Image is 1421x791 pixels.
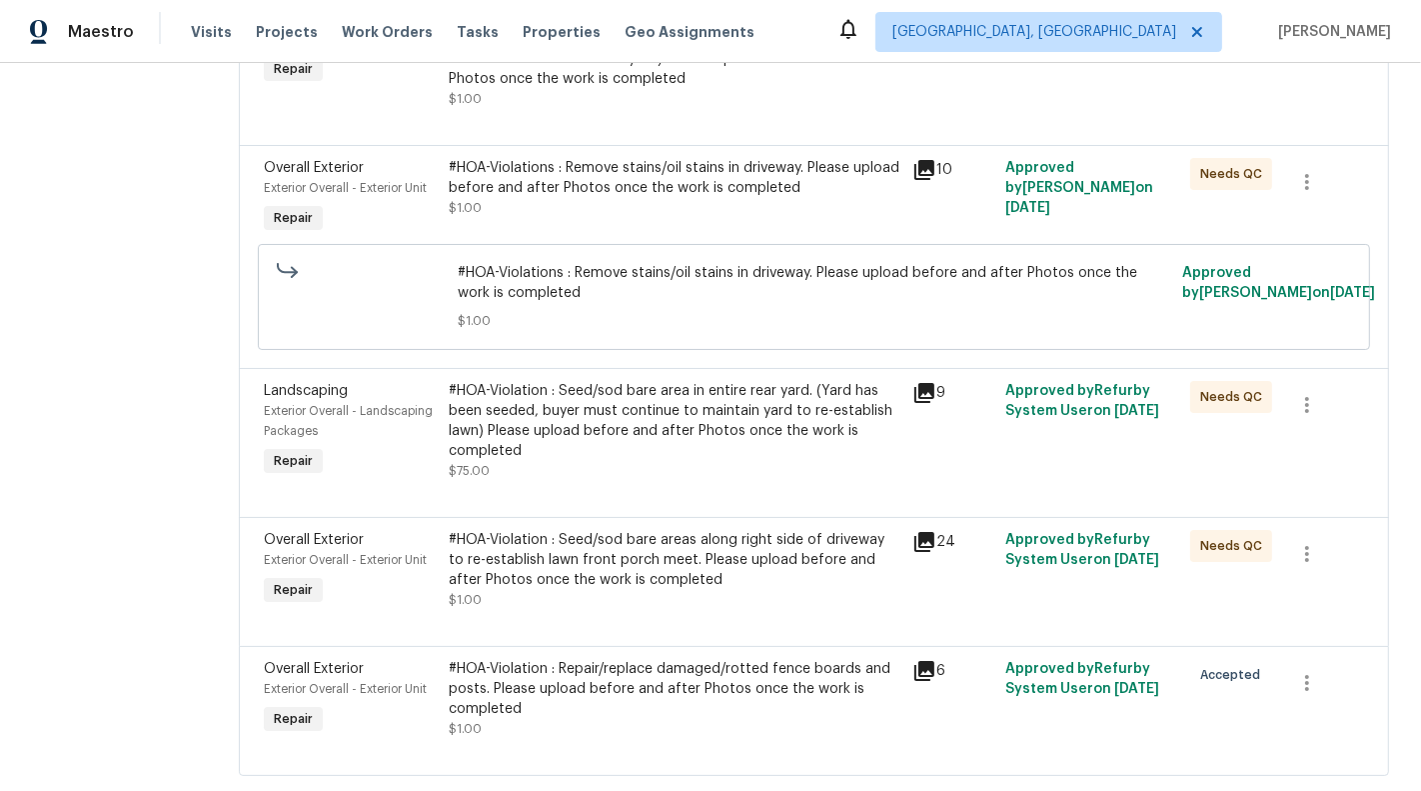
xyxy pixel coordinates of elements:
[449,594,482,606] span: $1.00
[523,22,601,42] span: Properties
[449,381,900,461] div: #HOA-Violation : Seed/sod bare area in entire rear yard. (Yard has been seeded, buyer must contin...
[1005,533,1159,567] span: Approved by Refurby System User on
[264,533,364,547] span: Overall Exterior
[1005,161,1153,215] span: Approved by [PERSON_NAME] on
[458,263,1170,303] span: #HOA-Violations : Remove stains/oil stains in driveway. Please upload before and after Photos onc...
[266,59,321,79] span: Repair
[1200,164,1270,184] span: Needs QC
[264,405,433,437] span: Exterior Overall - Landscaping Packages
[449,465,490,477] span: $75.00
[1270,22,1391,42] span: [PERSON_NAME]
[1114,682,1159,696] span: [DATE]
[625,22,754,42] span: Geo Assignments
[449,530,900,590] div: #HOA-Violation : Seed/sod bare areas along right side of driveway to re-establish lawn front porc...
[449,202,482,214] span: $1.00
[1200,387,1270,407] span: Needs QC
[266,208,321,228] span: Repair
[449,93,482,105] span: $1.00
[264,182,427,194] span: Exterior Overall - Exterior Unit
[1114,404,1159,418] span: [DATE]
[264,161,364,175] span: Overall Exterior
[191,22,232,42] span: Visits
[892,22,1176,42] span: [GEOGRAPHIC_DATA], [GEOGRAPHIC_DATA]
[1005,662,1159,696] span: Approved by Refurby System User on
[342,22,433,42] span: Work Orders
[457,25,499,39] span: Tasks
[264,662,364,676] span: Overall Exterior
[256,22,318,42] span: Projects
[68,22,134,42] span: Maestro
[449,158,900,198] div: #HOA-Violations : Remove stains/oil stains in driveway. Please upload before and after Photos onc...
[1005,384,1159,418] span: Approved by Refurby System User on
[912,530,993,554] div: 24
[266,580,321,600] span: Repair
[912,381,993,405] div: 9
[912,659,993,683] div: 6
[266,451,321,471] span: Repair
[458,311,1170,331] span: $1.00
[449,659,900,719] div: #HOA-Violation : Repair/replace damaged/rotted fence boards and posts. Please upload before and a...
[912,158,993,182] div: 10
[264,554,427,566] span: Exterior Overall - Exterior Unit
[1182,266,1375,300] span: Approved by [PERSON_NAME] on
[1200,536,1270,556] span: Needs QC
[1330,286,1375,300] span: [DATE]
[1200,665,1268,685] span: Accepted
[1114,553,1159,567] span: [DATE]
[266,709,321,729] span: Repair
[449,723,482,735] span: $1.00
[1005,201,1050,215] span: [DATE]
[264,683,427,695] span: Exterior Overall - Exterior Unit
[264,384,348,398] span: Landscaping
